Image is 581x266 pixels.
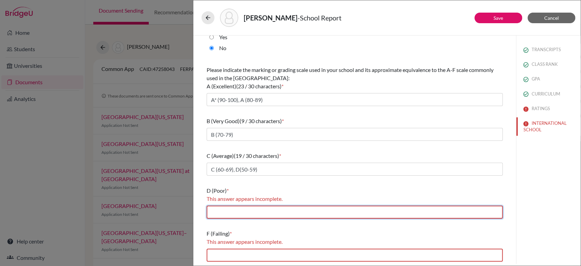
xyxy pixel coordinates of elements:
img: check_circle_outline-e4d4ac0f8e9136db5ab2.svg [523,47,529,53]
button: TRANSCRIPTS [516,44,581,56]
img: error-544570611efd0a2d1de9.svg [523,121,529,127]
span: Please indicate the marking or grading scale used in your school and its approximate equivalence ... [207,66,494,89]
span: (19 / 30 characters) [234,152,279,159]
span: C (Average) [207,152,234,159]
span: D (Poor) [207,187,227,194]
span: (9 / 30 characters) [240,118,282,124]
button: GPA [516,73,581,85]
img: error-544570611efd0a2d1de9.svg [523,106,529,112]
span: F (Failing) [207,230,230,237]
span: (23 / 30 characters) [236,83,281,89]
button: RATINGS [516,103,581,115]
button: CLASS RANK [516,58,581,70]
strong: [PERSON_NAME] [244,14,297,22]
button: CURRICULUM [516,88,581,100]
img: check_circle_outline-e4d4ac0f8e9136db5ab2.svg [523,91,529,97]
span: - School Report [297,14,341,22]
img: check_circle_outline-e4d4ac0f8e9136db5ab2.svg [523,77,529,82]
label: No [219,44,226,52]
span: B (Very Good) [207,118,240,124]
span: This answer appears incomplete. [207,238,283,245]
label: Yes [219,33,227,41]
button: INTERNATIONAL SCHOOL [516,117,581,136]
img: check_circle_outline-e4d4ac0f8e9136db5ab2.svg [523,62,529,68]
span: This answer appears incomplete. [207,195,283,202]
